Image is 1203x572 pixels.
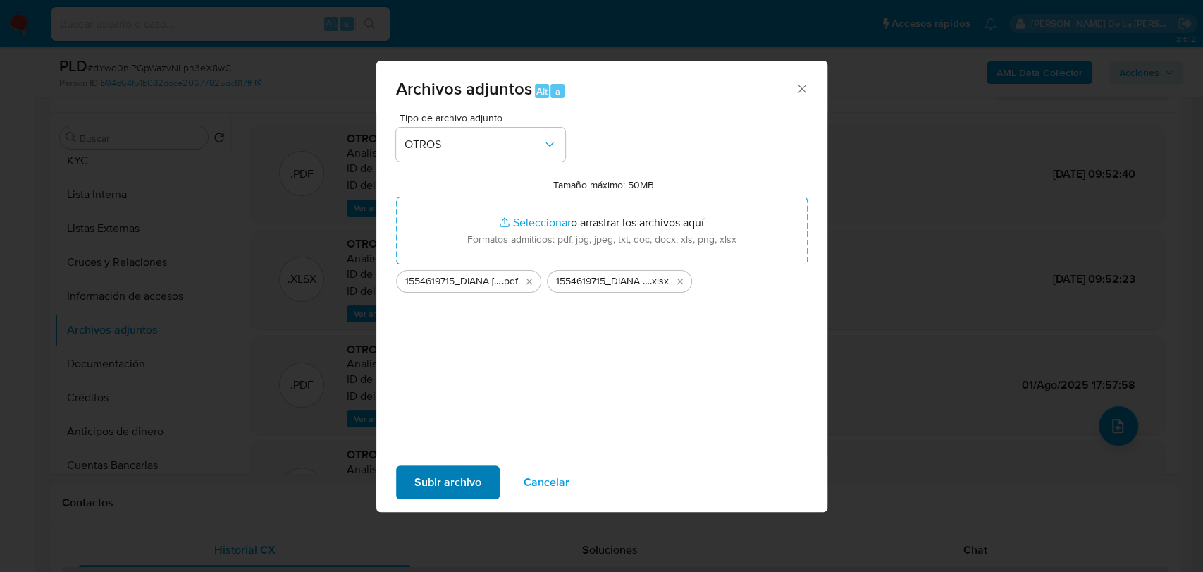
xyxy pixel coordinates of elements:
button: Subir archivo [396,465,500,499]
span: Cancelar [524,467,569,498]
button: Eliminar 1554619715_DIANA KAREN POLET GOMEZ MENDEZ_SEP2025_AT.xlsx [672,273,689,290]
button: OTROS [396,128,565,162]
span: a [555,85,560,98]
span: 1554619715_DIANA [PERSON_NAME] [PERSON_NAME] MENDEZ_SEP2025_AT [556,274,650,288]
button: Cancelar [505,465,588,499]
ul: Archivos seleccionados [396,264,808,293]
span: .pdf [502,274,518,288]
span: Tipo de archivo adjunto [400,113,569,123]
label: Tamaño máximo: 50MB [553,178,654,191]
button: Cerrar [795,82,808,95]
span: .xlsx [650,274,669,288]
span: Subir archivo [414,467,481,498]
span: Archivos adjuntos [396,76,532,101]
button: Eliminar 1554619715_DIANA KAREN POLET GOMEZ MENDEZ_SEP2025.pdf [521,273,538,290]
span: 1554619715_DIANA [PERSON_NAME] [PERSON_NAME] MENDEZ_SEP2025 [405,274,502,288]
span: OTROS [405,138,543,152]
span: Alt [536,85,548,98]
